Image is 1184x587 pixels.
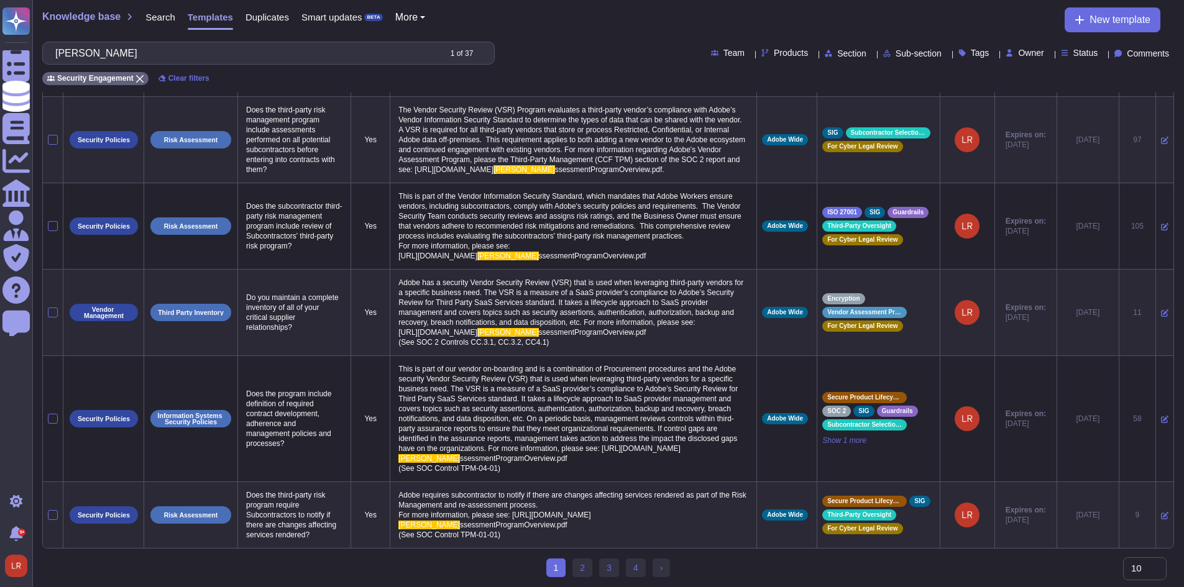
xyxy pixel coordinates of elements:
span: Guardrails [882,408,913,414]
img: user [955,214,980,239]
p: Risk Assessment [164,137,218,143]
span: Secure Product Lifecycle Standard [827,394,902,401]
p: Risk Assessment [164,512,218,519]
span: For Cyber Legal Review [827,323,897,329]
span: ssessmentProgramOverview.pdf (See SOC 2 Controls CC.3.1, CC.3.2, CC4.1) [398,328,648,347]
a: 4 [626,558,646,577]
p: Does the third-party risk management program include assessments performed on all potential subco... [243,102,346,178]
a: 2 [572,558,592,577]
span: Adobe Wide [767,223,803,229]
span: Clear filters [168,75,209,82]
div: 97 [1124,135,1150,145]
button: More [395,12,426,22]
div: [DATE] [1062,221,1114,231]
img: user [955,406,980,431]
span: More [395,12,418,22]
span: Vendor Assessment Program [827,309,902,316]
span: Adobe Wide [767,512,803,518]
span: Subcontractor Selection and Management Process [851,130,925,136]
p: Third Party Inventory [158,309,224,316]
span: Guardrails [893,209,924,216]
span: For Cyber Legal Review [827,143,897,150]
span: Adobe requires subcontractor to notify if there are changes affecting services rendered as part o... [398,491,748,519]
span: The Vendor Security Review (VSR) Program evaluates a third-party vendor’s compliance with Adobe’s... [398,106,747,174]
p: Yes [356,510,385,520]
span: Expires on: [1006,409,1046,419]
span: Owner [1018,48,1044,57]
span: ssessmentProgramOverview.pdf (See SOC Control TPM-04-01) [398,454,569,473]
span: ssessmentProgramOverview.pdf [539,252,646,260]
span: Comments [1127,49,1169,58]
span: Section [837,49,866,58]
p: Security Policies [78,512,130,519]
p: Do you maintain a complete inventory of all of your critical supplier relationships? [243,289,346,335]
span: Subcontractor Selection and Management Process [827,422,902,428]
img: user [955,300,980,325]
span: Search [145,12,175,22]
input: Search by keywords [49,42,439,64]
span: SIG [858,408,869,414]
span: Duplicates [246,12,289,22]
span: [DATE] [1006,312,1046,322]
span: ISO 27001 [827,209,857,216]
div: 9 [1124,510,1150,520]
span: [PERSON_NAME] [398,454,460,463]
div: 58 [1124,414,1150,424]
p: Yes [356,414,385,424]
a: 3 [599,558,619,577]
span: Show 1 more [822,435,935,445]
p: Information Systems Security Policies [155,412,227,425]
p: Does the subcontractor third-party risk management program include review of Subcontractors' thir... [243,198,346,254]
button: New template [1065,7,1160,32]
p: Does the third-party risk program require Subcontractors to notify if there are changes affecting... [243,487,346,543]
span: [DATE] [1006,226,1046,236]
div: [DATE] [1062,307,1114,317]
div: BETA [364,14,382,21]
span: SIG [827,130,838,136]
div: [DATE] [1062,135,1114,145]
p: Risk Assessment [164,223,218,230]
span: New template [1090,15,1150,25]
div: 11 [1124,307,1150,317]
span: Encryption [827,296,860,302]
span: ssessmentProgramOverview.pdf (See SOC Control TPM-01-01) [398,521,569,539]
p: Vendor Management [74,306,134,319]
span: Adobe Wide [767,309,803,316]
span: 1 [546,558,566,577]
img: user [5,555,27,577]
span: › [660,563,663,573]
span: Adobe Wide [767,416,803,422]
div: 105 [1124,221,1150,231]
p: Security Policies [78,416,130,422]
button: user [2,552,36,580]
span: This is part of our vendor on-boarding and is a combination of Procurement procedures and the Ado... [398,365,740,453]
span: Adobe Wide [767,137,803,143]
span: Expires on: [1006,130,1046,140]
span: [PERSON_NAME] [493,165,555,174]
span: [PERSON_NAME] [477,252,539,260]
span: Security Engagement [57,75,134,82]
span: Expires on: [1006,505,1046,515]
img: user [955,127,980,152]
span: Adobe has a security Vendor Security Review (VSR) that is used when leveraging third-party vendor... [398,278,745,337]
p: Security Policies [78,223,130,230]
span: Sub-section [896,49,942,58]
span: [DATE] [1006,419,1046,429]
span: Team [723,48,745,57]
span: Knowledge base [42,12,121,22]
span: Smart updates [301,12,362,22]
span: [PERSON_NAME] [477,328,539,337]
p: Yes [356,307,385,317]
span: Status [1073,48,1098,57]
p: Yes [356,135,385,145]
div: 1 of 37 [451,50,474,57]
span: Third-Party Oversight [827,512,891,518]
span: [DATE] [1006,140,1046,150]
span: Templates [188,12,233,22]
span: SOC 2 [827,408,846,414]
span: [PERSON_NAME] [398,521,460,529]
div: [DATE] [1062,414,1114,424]
span: SIG [870,209,880,216]
span: Tags [971,48,989,57]
img: user [955,503,980,527]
